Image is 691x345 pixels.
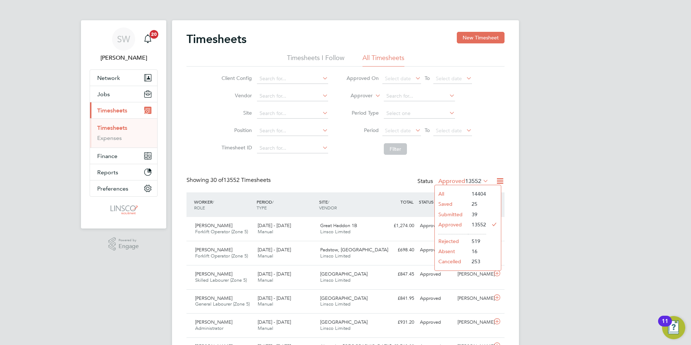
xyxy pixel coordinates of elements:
[287,54,344,67] li: Timesheets I Follow
[455,316,492,328] div: [PERSON_NAME]
[258,301,273,307] span: Manual
[385,75,411,82] span: Select date
[417,195,455,208] div: STATUS
[320,253,351,259] span: Linsco Limited
[438,178,489,185] label: Approved
[195,247,232,253] span: [PERSON_NAME]
[435,256,468,267] li: Cancelled
[346,110,379,116] label: Period Type
[468,189,486,199] li: 14404
[108,204,138,216] img: linsco-logo-retina.png
[119,243,139,250] span: Engage
[436,75,462,82] span: Select date
[417,244,455,256] div: Approved
[192,195,255,214] div: WORKER
[90,54,158,62] span: Shaun White
[195,325,223,331] span: Administrator
[117,34,130,44] span: SW
[258,277,273,283] span: Manual
[257,74,328,84] input: Search for...
[468,256,486,267] li: 253
[319,205,337,210] span: VENDOR
[435,220,468,230] li: Approved
[219,144,252,151] label: Timesheet ID
[81,20,166,229] nav: Main navigation
[465,178,481,185] span: 13552
[257,126,328,136] input: Search for...
[320,247,388,253] span: Padstow, [GEOGRAPHIC_DATA]
[435,189,468,199] li: All
[379,293,417,304] div: £841.95
[662,321,668,331] div: 11
[435,236,468,246] li: Rejected
[141,27,155,51] a: 20
[219,75,252,81] label: Client Config
[97,91,110,98] span: Jobs
[435,199,468,209] li: Saved
[320,295,368,301] span: [GEOGRAPHIC_DATA]
[384,91,455,101] input: Search for...
[90,118,157,148] div: Timesheets
[468,199,486,209] li: 25
[320,222,357,229] span: Great Haddon 1B
[90,102,157,118] button: Timesheets
[320,229,351,235] span: Linsco Limited
[457,32,505,43] button: New Timesheet
[272,199,274,205] span: /
[258,319,291,325] span: [DATE] - [DATE]
[258,325,273,331] span: Manual
[340,92,373,99] label: Approver
[257,91,328,101] input: Search for...
[195,319,232,325] span: [PERSON_NAME]
[435,209,468,220] li: Submitted
[346,127,379,133] label: Period
[195,277,247,283] span: Skilled Labourer (Zone 5)
[400,199,413,205] span: TOTAL
[219,92,252,99] label: Vendor
[97,153,117,159] span: Finance
[213,199,214,205] span: /
[379,244,417,256] div: £698.40
[97,74,120,81] span: Network
[422,73,432,83] span: To
[90,70,157,86] button: Network
[417,220,455,232] div: Approved
[97,124,127,131] a: Timesheets
[379,268,417,280] div: £847.45
[195,229,248,235] span: Forklift Operator (Zone 5)
[417,316,455,328] div: Approved
[186,32,246,46] h2: Timesheets
[258,222,291,229] span: [DATE] - [DATE]
[108,237,139,251] a: Powered byEngage
[320,325,351,331] span: Linsco Limited
[385,127,411,134] span: Select date
[194,205,205,210] span: ROLE
[384,108,455,119] input: Select one
[435,246,468,256] li: Absent
[346,75,379,81] label: Approved On
[455,268,492,280] div: [PERSON_NAME]
[219,110,252,116] label: Site
[468,220,486,230] li: 13552
[258,229,273,235] span: Manual
[362,54,404,67] li: All Timesheets
[97,135,122,141] a: Expenses
[417,293,455,304] div: Approved
[320,277,351,283] span: Linsco Limited
[328,199,329,205] span: /
[379,316,417,328] div: £931.20
[384,143,407,155] button: Filter
[436,127,462,134] span: Select date
[468,209,486,220] li: 39
[417,176,490,187] div: Status
[317,195,380,214] div: SITE
[455,293,492,304] div: [PERSON_NAME]
[90,204,158,216] a: Go to home page
[195,301,250,307] span: General Labourer (Zone 5)
[662,316,685,339] button: Open Resource Center, 11 new notifications
[90,148,157,164] button: Finance
[258,271,291,277] span: [DATE] - [DATE]
[468,246,486,256] li: 16
[320,301,351,307] span: Linsco Limited
[97,169,118,176] span: Reports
